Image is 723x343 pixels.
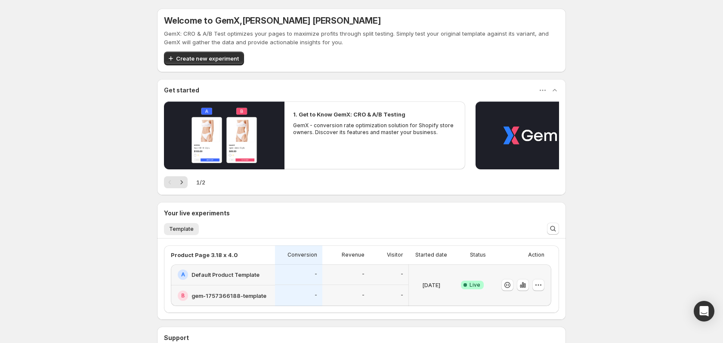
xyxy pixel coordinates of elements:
h3: Support [164,334,189,342]
button: Create new experiment [164,52,244,65]
button: Search and filter results [547,223,559,235]
h2: gem-1757366188-template [192,291,266,300]
p: [DATE] [422,281,440,289]
span: Template [169,226,194,233]
p: Revenue [342,251,365,258]
div: Open Intercom Messenger [694,301,714,322]
p: - [401,292,403,299]
span: 1 / 2 [196,178,205,187]
p: GemX: CRO & A/B Test optimizes your pages to maximize profits through split testing. Simply test ... [164,29,559,46]
span: Create new experiment [176,54,239,63]
p: - [362,292,365,299]
p: Visitor [387,251,403,258]
p: Status [470,251,486,258]
h3: Your live experiments [164,209,230,217]
h3: Get started [164,86,199,95]
p: - [401,271,403,278]
h2: 1. Get to Know GemX: CRO & A/B Testing [293,110,405,119]
p: - [315,292,317,299]
p: Started date [415,251,447,258]
h2: B [181,292,185,299]
h2: A [181,271,185,278]
p: Action [528,251,544,258]
button: Play video [476,101,596,169]
span: , [PERSON_NAME] [PERSON_NAME] [240,15,380,26]
button: Play video [164,101,284,169]
p: - [315,271,317,278]
p: Product Page 3.18 x 4.0 [171,251,238,259]
p: - [362,271,365,278]
span: Live [470,282,480,288]
p: Conversion [287,251,317,258]
button: Next [176,176,188,188]
h5: Welcome to GemX [164,15,380,26]
h2: Default Product Template [192,270,260,279]
nav: Pagination [164,176,188,188]
p: GemX - conversion rate optimization solution for Shopify store owners. Discover its features and ... [293,122,457,136]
